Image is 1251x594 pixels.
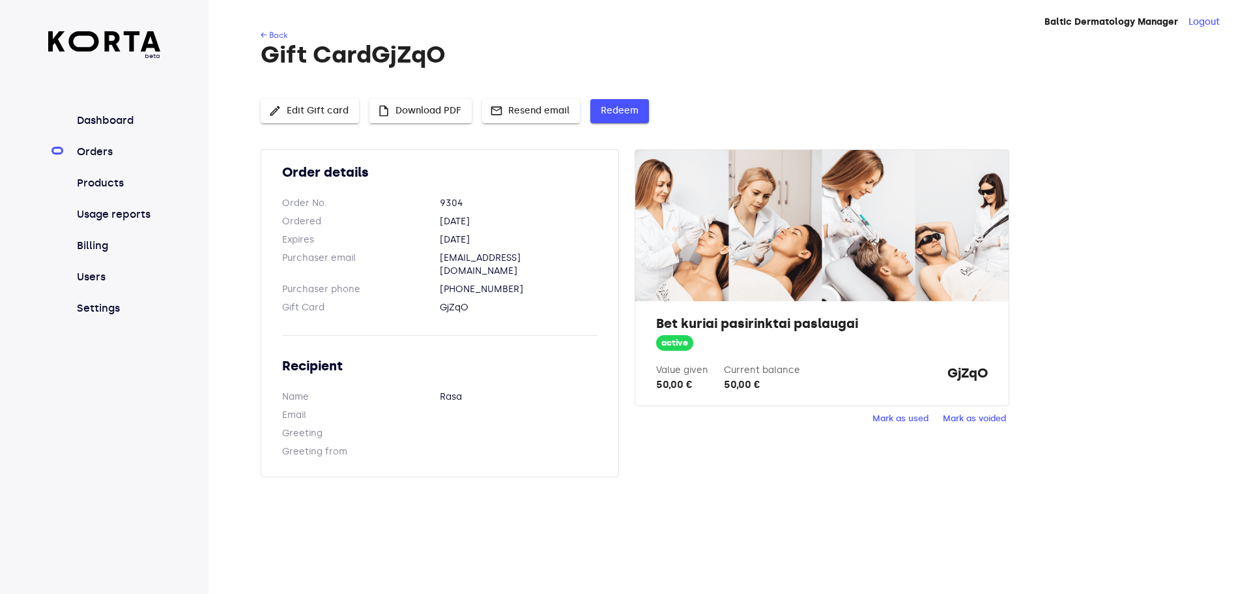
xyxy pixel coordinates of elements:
[282,391,440,404] dt: Name
[724,377,800,393] div: 50,00 €
[601,103,639,119] span: Redeem
[872,411,928,426] span: Mark as used
[947,364,988,393] strong: GjZqO
[943,411,1006,426] span: Mark as voided
[282,445,440,458] dt: Greeting from
[271,103,349,119] span: Edit Gift card
[74,269,161,285] a: Users
[482,99,580,123] button: Resend email
[369,99,472,123] button: Download PDF
[440,301,597,314] dd: GjZqO
[590,99,649,123] button: Redeem
[261,104,359,115] a: Edit Gift card
[282,197,440,210] dt: Order No.
[74,207,161,222] a: Usage reports
[282,427,440,440] dt: Greeting
[282,301,440,314] dt: Gift Card
[724,364,800,376] label: Current balance
[74,301,161,316] a: Settings
[440,233,597,246] dd: [DATE]
[48,52,161,61] span: beta
[261,31,287,40] a: ← Back
[282,163,597,181] h2: Order details
[656,364,708,376] label: Value given
[440,283,597,296] dd: [PHONE_NUMBER]
[282,252,440,278] dt: Purchaser email
[1044,16,1178,27] strong: Baltic Dermatology Manager
[656,314,987,333] h2: Bet kuriai pasirinktai paslaugai
[440,197,597,210] dd: 9304
[440,215,597,228] dd: [DATE]
[48,31,161,61] a: beta
[282,283,440,296] dt: Purchaser phone
[380,103,461,119] span: Download PDF
[74,113,161,128] a: Dashboard
[377,104,390,117] span: insert_drive_file
[282,357,597,375] h2: Recipient
[869,409,932,429] button: Mark as used
[656,377,708,393] div: 50,00 €
[282,215,440,228] dt: Ordered
[74,175,161,191] a: Products
[490,104,503,117] span: mail
[261,42,1196,68] h1: Gift Card GjZqO
[440,391,597,404] dd: Rasa
[656,337,693,349] span: active
[282,233,440,246] dt: Expires
[282,409,440,422] dt: Email
[493,103,569,119] span: Resend email
[74,144,161,160] a: Orders
[440,252,597,278] dd: [EMAIL_ADDRESS][DOMAIN_NAME]
[261,99,359,123] button: Edit Gift card
[48,31,161,52] img: Korta
[1188,16,1220,29] button: Logout
[268,104,281,117] span: edit
[74,238,161,254] a: Billing
[940,409,1009,429] button: Mark as voided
